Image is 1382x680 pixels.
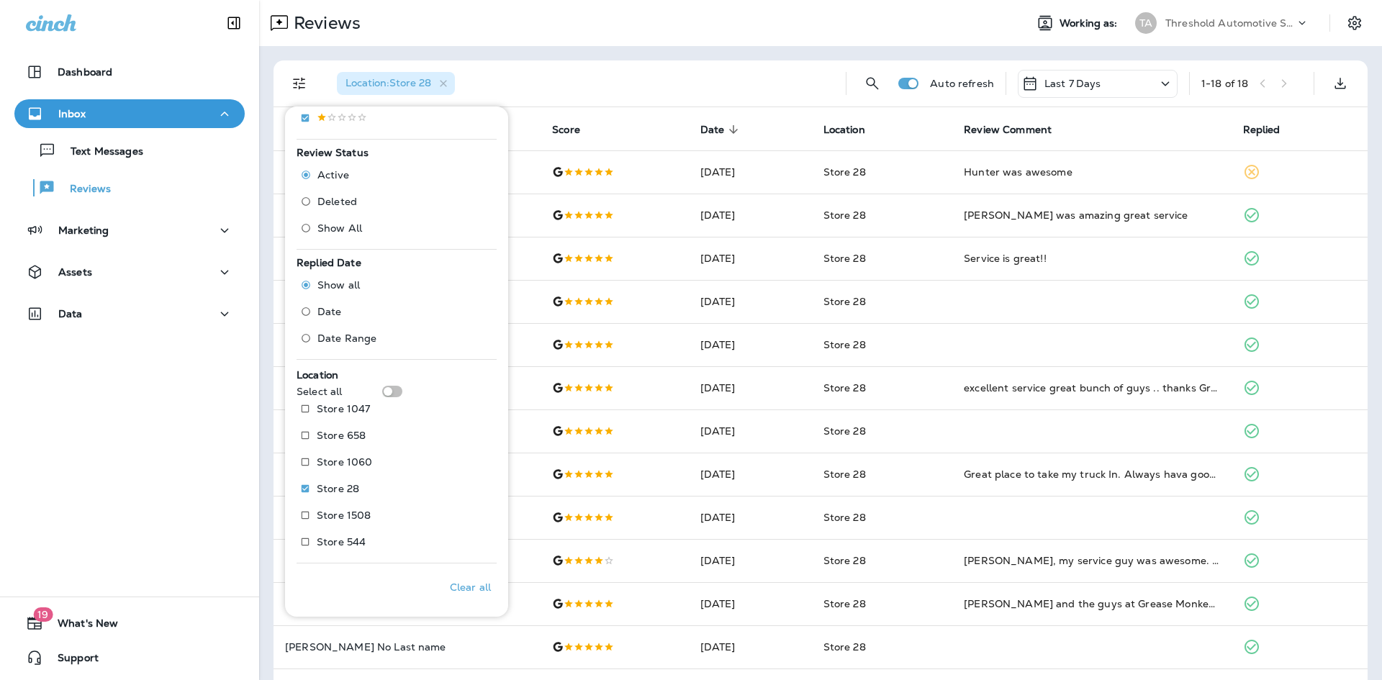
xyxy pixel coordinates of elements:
[317,196,357,207] span: Deleted
[43,617,118,635] span: What's New
[33,607,53,622] span: 19
[58,108,86,119] p: Inbox
[823,468,866,481] span: Store 28
[823,640,866,653] span: Store 28
[689,323,812,366] td: [DATE]
[317,306,342,317] span: Date
[14,258,245,286] button: Assets
[58,225,109,236] p: Marketing
[823,554,866,567] span: Store 28
[14,299,245,328] button: Data
[689,496,812,539] td: [DATE]
[317,222,362,234] span: Show All
[823,123,884,136] span: Location
[297,146,369,159] span: Review Status
[1201,78,1248,89] div: 1 - 18 of 18
[689,582,812,625] td: [DATE]
[1060,17,1121,30] span: Working as:
[689,409,812,453] td: [DATE]
[689,150,812,194] td: [DATE]
[823,381,866,394] span: Store 28
[689,539,812,582] td: [DATE]
[56,145,143,159] p: Text Messages
[317,332,376,344] span: Date Range
[317,536,366,548] p: Store 544
[823,295,866,308] span: Store 28
[823,209,866,222] span: Store 28
[14,216,245,245] button: Marketing
[317,279,360,291] span: Show all
[964,597,1219,611] div: Danny and the guys at Grease Monkey are great! They get you in and out very quickly but also prov...
[345,76,431,89] span: Location : Store 28
[14,58,245,86] button: Dashboard
[552,124,580,136] span: Score
[1135,12,1157,34] div: TA
[823,252,866,265] span: Store 28
[317,430,366,441] p: Store 658
[700,124,725,136] span: Date
[285,98,508,617] div: Filters
[823,425,866,438] span: Store 28
[1326,69,1355,98] button: Export as CSV
[964,381,1219,395] div: excellent service great bunch of guys .. thanks Grease monkey
[444,569,497,605] button: Clear all
[689,453,812,496] td: [DATE]
[43,652,99,669] span: Support
[930,78,994,89] p: Auto refresh
[297,386,342,397] p: Select all
[58,308,83,319] p: Data
[285,69,314,98] button: Filters
[1243,124,1281,136] span: Replied
[285,641,529,653] p: [PERSON_NAME] No Last name
[14,135,245,166] button: Text Messages
[1342,10,1368,36] button: Settings
[689,625,812,668] td: [DATE]
[317,456,372,468] p: Store 1060
[14,99,245,128] button: Inbox
[964,467,1219,481] div: Great place to take my truck In. Always hava good attitude here.
[689,194,812,237] td: [DATE]
[288,12,361,34] p: Reviews
[214,9,254,37] button: Collapse Sidebar
[14,609,245,638] button: 19What's New
[450,581,491,593] p: Clear all
[823,597,866,610] span: Store 28
[337,72,455,95] div: Location:Store 28
[14,643,245,672] button: Support
[964,165,1219,179] div: Hunter was awesome
[858,69,887,98] button: Search Reviews
[1243,123,1299,136] span: Replied
[964,123,1070,136] span: Review Comment
[689,366,812,409] td: [DATE]
[58,66,112,78] p: Dashboard
[700,123,744,136] span: Date
[317,403,370,414] p: Store 1047
[317,509,371,521] p: Store 1508
[58,266,92,278] p: Assets
[823,124,865,136] span: Location
[317,169,349,181] span: Active
[823,511,866,524] span: Store 28
[1165,17,1295,29] p: Threshold Automotive Service dba Grease Monkey
[689,237,812,280] td: [DATE]
[297,256,361,269] span: Replied Date
[823,166,866,178] span: Store 28
[964,553,1219,568] div: Daniel, my service guy was awesome. Everybody in there was professional today, And I didn't get p...
[297,368,338,381] span: Location
[1044,78,1101,89] p: Last 7 Days
[964,251,1219,266] div: Service is great!!
[964,124,1052,136] span: Review Comment
[317,483,359,494] p: Store 28
[14,173,245,203] button: Reviews
[689,280,812,323] td: [DATE]
[823,338,866,351] span: Store 28
[55,183,111,196] p: Reviews
[964,208,1219,222] div: Danny was amazing great service
[552,123,599,136] span: Score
